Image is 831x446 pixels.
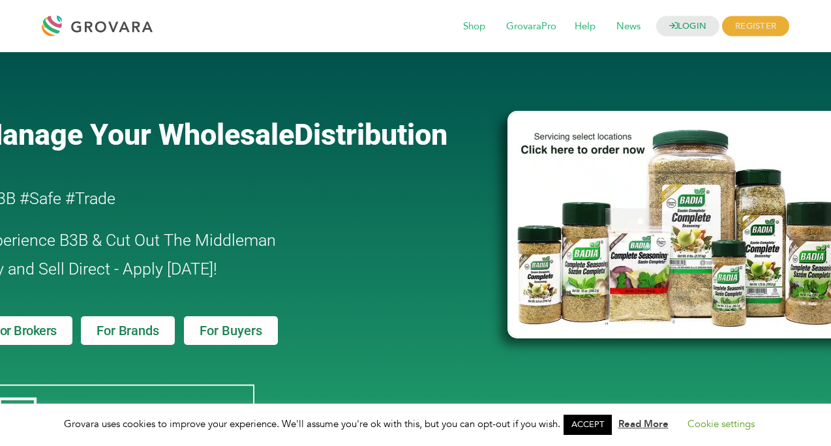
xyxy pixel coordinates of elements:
a: LOGIN [656,16,720,37]
a: For Brands [81,316,174,345]
span: REGISTER [722,16,789,37]
a: ACCEPT [564,415,612,435]
a: News [607,20,650,34]
span: For Buyers [200,324,262,337]
a: GrovaraPro [497,20,566,34]
span: For Brands [97,324,159,337]
a: Cookie settings [687,417,755,430]
span: News [607,14,650,39]
span: Shop [454,14,494,39]
a: Read More [618,417,669,430]
a: For Buyers [184,316,278,345]
a: Shop [454,20,494,34]
span: Grovara uses cookies to improve your experience. We'll assume you're ok with this, but you can op... [64,417,768,430]
a: Help [566,20,605,34]
span: Distribution [294,117,447,152]
span: GrovaraPro [497,14,566,39]
span: Help [566,14,605,39]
